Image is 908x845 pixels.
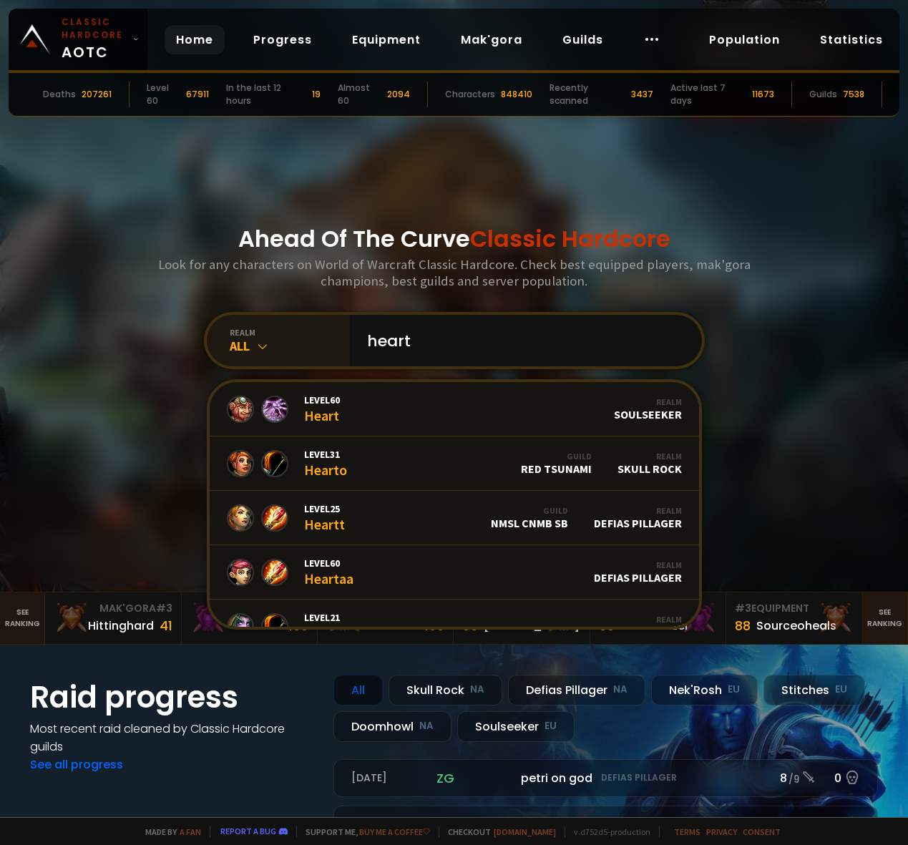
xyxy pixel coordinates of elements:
div: Defias Pillager [594,614,682,639]
div: Stitches [763,675,865,705]
div: Heartt [304,502,345,533]
div: 848410 [501,88,532,101]
h3: Look for any characters on World of Warcraft Classic Hardcore. Check best equipped players, mak'g... [152,256,756,289]
a: Terms [674,826,700,837]
span: Level 25 [304,502,345,515]
span: Made by [137,826,201,837]
small: Classic Hardcore [62,16,127,41]
div: All [333,675,383,705]
div: Equipment [735,601,853,616]
small: NA [419,719,434,733]
small: NA [613,683,628,697]
a: Report a bug [220,826,276,836]
div: Sourceoheals [756,617,836,635]
div: 67911 [186,88,209,101]
div: 41 [160,616,172,635]
div: 19 [312,88,321,101]
div: Doomhowl [333,711,451,742]
span: # 3 [156,601,172,615]
div: Hittinghard [88,617,154,635]
div: Realm [617,451,682,461]
div: Soulseeker [457,711,575,742]
div: Defias Pillager [594,505,682,530]
div: Hearto [304,448,347,479]
div: Soulseeker [614,396,682,421]
a: Level25HearttGuildnmsl cnmb sbRealmDefias Pillager [210,491,699,545]
div: In the last 12 hours [226,82,306,107]
div: Realm [594,560,682,570]
a: See all progress [30,756,123,773]
a: Equipment [341,25,432,54]
h1: Raid progress [30,675,316,720]
a: Progress [242,25,323,54]
div: Deaths [43,88,76,101]
span: Level 31 [304,448,347,461]
div: realm [230,327,350,338]
a: Mak'Gora#3Hittinghard41 [45,592,181,644]
a: Level31HeartoGuildRed TsunamiRealmSkull Rock [210,436,699,491]
a: Statistics [809,25,894,54]
div: Realm [594,614,682,625]
a: Home [165,25,225,54]
div: Characters [445,88,495,101]
input: Search a character... [358,315,685,366]
small: EU [728,683,740,697]
a: Level60HeartaaRealmDefias Pillager [210,545,699,600]
div: Red Tsunami [521,451,592,476]
div: Defias Pillager [594,560,682,585]
div: All [230,338,350,354]
div: Nek'Rosh [651,675,758,705]
div: 7538 [843,88,864,101]
a: [DOMAIN_NAME] [494,826,556,837]
a: Privacy [706,826,737,837]
span: # 3 [735,601,751,615]
a: Mak'gora [449,25,534,54]
div: Realm [594,505,682,516]
span: Level 60 [304,557,353,570]
a: Consent [743,826,781,837]
small: EU [545,719,557,733]
span: Classic Hardcore [470,223,670,255]
a: [DATE]roaqpetri on godDefias Pillager5 /60 [333,806,878,844]
div: Recently scanned [550,82,626,107]
div: Level 60 [147,82,180,107]
div: Almost 60 [338,82,381,107]
div: Heartaa [304,557,353,587]
span: Level 21 [304,611,358,624]
a: #3Equipment88Sourceoheals [726,592,862,644]
span: Support me, [296,826,430,837]
div: Mak'Gora [190,601,308,616]
div: Guilds [809,88,837,101]
a: Seeranking [863,592,908,644]
a: Level21HeartrotRealmDefias Pillager [210,600,699,654]
div: Guild [521,451,592,461]
div: Skull Rock [617,451,682,476]
span: Level 60 [304,394,340,406]
div: Heart [304,394,340,424]
h4: Most recent raid cleaned by Classic Hardcore guilds [30,720,316,756]
div: Realm [614,396,682,407]
div: nmsl cnmb sb [491,505,568,530]
div: Defias Pillager [508,675,645,705]
div: Mak'Gora [54,601,172,616]
div: Skull Rock [389,675,502,705]
div: Heartrot [304,611,358,642]
a: Classic HardcoreAOTC [9,9,147,70]
div: Guild [491,505,568,516]
a: Guilds [551,25,615,54]
div: 88 [735,616,751,635]
a: a fan [180,826,201,837]
small: NA [470,683,484,697]
a: Level60HeartRealmSoulseeker [210,382,699,436]
div: 3437 [631,88,653,101]
a: [DATE]zgpetri on godDefias Pillager8 /90 [333,759,878,797]
div: 207261 [82,88,112,101]
span: v. d752d5 - production [565,826,650,837]
span: Checkout [439,826,556,837]
a: Population [698,25,791,54]
div: 2094 [387,88,410,101]
div: Active last 7 days [670,82,746,107]
span: AOTC [62,16,127,63]
small: EU [835,683,847,697]
a: Buy me a coffee [359,826,430,837]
